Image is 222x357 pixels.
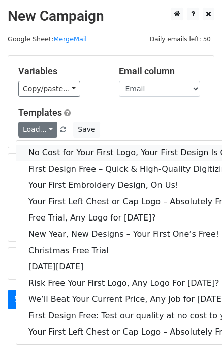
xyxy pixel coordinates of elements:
a: MergeMail [53,35,87,43]
h5: Variables [18,66,104,77]
h2: New Campaign [8,8,214,25]
a: Send [8,290,41,309]
button: Save [73,122,100,138]
a: Load... [18,122,57,138]
iframe: Chat Widget [171,308,222,357]
a: Daily emails left: 50 [146,35,214,43]
span: Daily emails left: 50 [146,34,214,45]
small: Google Sheet: [8,35,87,43]
h5: Email column [119,66,204,77]
a: Templates [18,107,62,118]
a: Copy/paste... [18,81,80,97]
